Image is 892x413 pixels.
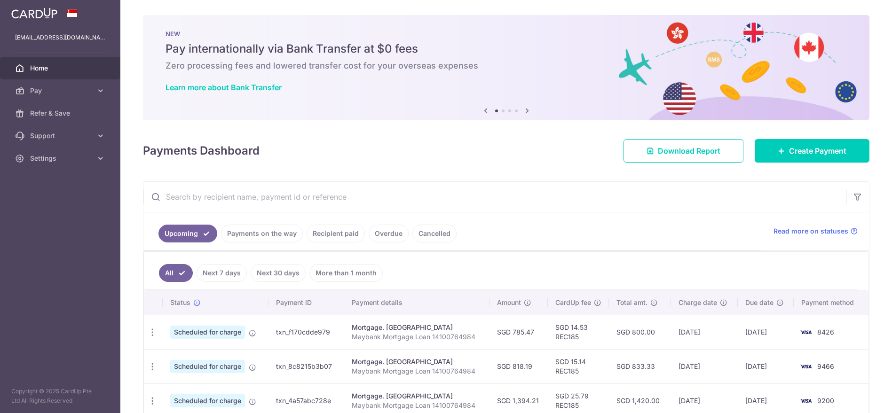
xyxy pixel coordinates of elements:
p: NEW [166,30,847,38]
a: Cancelled [412,225,457,242]
a: Read more on statuses [774,226,858,236]
span: Home [30,63,92,73]
span: Charge date [679,298,717,307]
p: Maybank Mortgage Loan 14100764984 [352,366,482,376]
a: Download Report [624,139,743,163]
img: Bank transfer banner [143,15,869,120]
p: [EMAIL_ADDRESS][DOMAIN_NAME] [15,33,105,42]
h5: Pay internationally via Bank Transfer at $0 fees [166,41,847,56]
th: Payment ID [268,290,345,315]
span: Scheduled for charge [170,326,245,339]
a: Next 7 days [197,264,247,282]
span: Due date [745,298,774,307]
span: CardUp fee [555,298,591,307]
a: Create Payment [755,139,869,163]
th: Payment method [794,290,868,315]
span: Status [170,298,190,307]
span: Scheduled for charge [170,360,245,373]
img: Bank Card [797,361,815,372]
a: More than 1 month [309,264,383,282]
a: Learn more about Bank Transfer [166,83,282,92]
a: Payments on the way [221,225,303,242]
span: Refer & Save [30,109,92,118]
input: Search by recipient name, payment id or reference [143,182,846,212]
span: Amount [497,298,521,307]
td: txn_8c8215b3b07 [268,349,345,383]
td: [DATE] [738,349,794,383]
div: Mortgage. [GEOGRAPHIC_DATA] [352,323,482,332]
td: SGD 833.33 [609,349,671,383]
p: Maybank Mortgage Loan 14100764984 [352,332,482,342]
span: Support [30,131,92,140]
img: Bank Card [797,327,815,338]
a: Upcoming [158,225,217,242]
h6: Zero processing fees and lowered transfer cost for your overseas expenses [166,60,847,71]
td: SGD 785.47 [489,315,548,349]
span: Settings [30,154,92,163]
a: All [159,264,193,282]
span: Pay [30,86,92,95]
td: [DATE] [671,315,738,349]
a: Recipient paid [307,225,365,242]
td: [DATE] [671,349,738,383]
span: 9200 [817,397,834,405]
td: SGD 15.14 REC185 [548,349,609,383]
span: Read more on statuses [774,226,848,236]
th: Payment details [344,290,489,315]
img: Bank Card [797,395,815,406]
span: 9466 [817,362,834,370]
td: [DATE] [738,315,794,349]
img: CardUp [11,8,57,19]
div: Mortgage. [GEOGRAPHIC_DATA] [352,357,482,366]
span: Download Report [658,145,720,156]
p: Maybank Mortgage Loan 14100764984 [352,401,482,410]
div: Mortgage. [GEOGRAPHIC_DATA] [352,391,482,401]
span: Total amt. [616,298,647,307]
span: 8426 [817,328,834,336]
td: txn_f170cdde979 [268,315,345,349]
span: Create Payment [789,145,846,156]
span: Scheduled for charge [170,394,245,407]
h4: Payments Dashboard [143,142,260,159]
td: SGD 818.19 [489,349,548,383]
a: Overdue [369,225,409,242]
td: SGD 14.53 REC185 [548,315,609,349]
a: Next 30 days [251,264,306,282]
td: SGD 800.00 [609,315,671,349]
